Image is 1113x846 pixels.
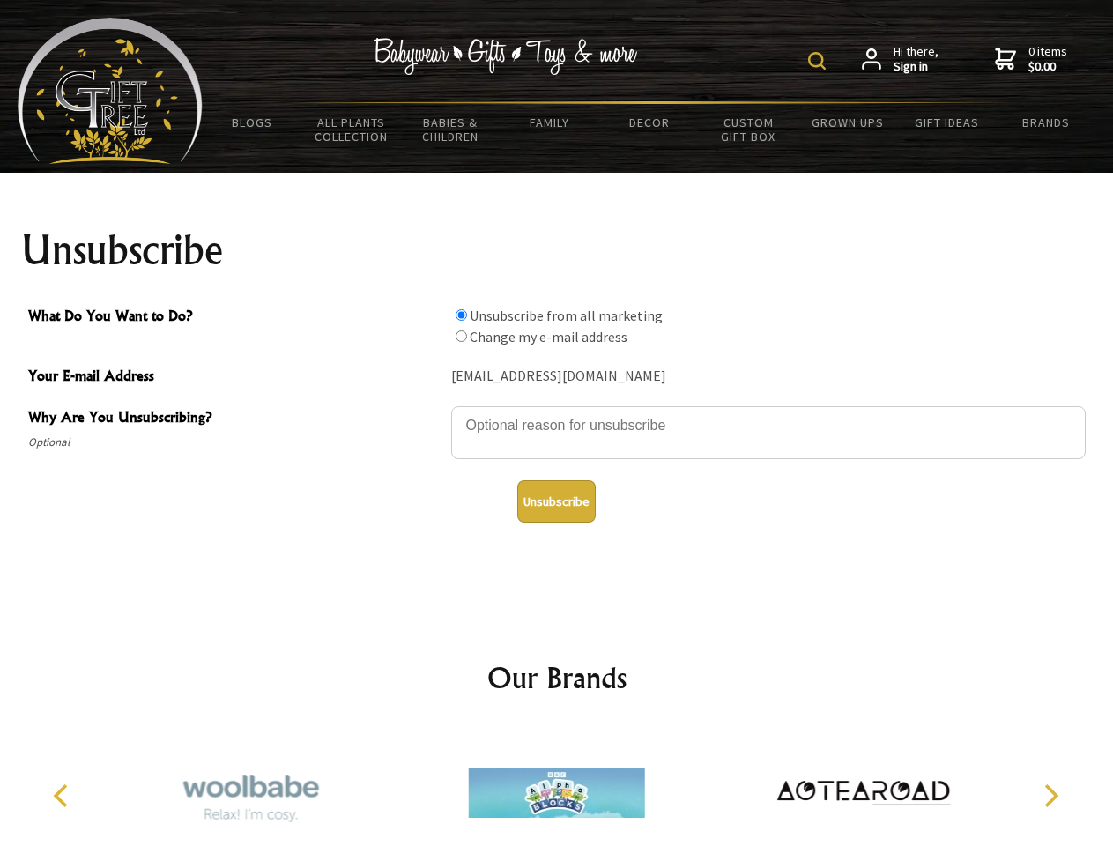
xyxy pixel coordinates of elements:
a: 0 items$0.00 [995,44,1067,75]
span: What Do You Want to Do? [28,305,442,330]
span: Why Are You Unsubscribing? [28,406,442,432]
a: Decor [599,104,699,141]
img: Babywear - Gifts - Toys & more [374,38,638,75]
img: product search [808,52,826,70]
h1: Unsubscribe [21,229,1093,271]
input: What Do You Want to Do? [456,330,467,342]
a: Brands [997,104,1096,141]
label: Change my e-mail address [470,328,627,345]
a: BLOGS [203,104,302,141]
a: Family [501,104,600,141]
button: Next [1031,776,1070,815]
img: Babyware - Gifts - Toys and more... [18,18,203,164]
span: Optional [28,432,442,453]
a: Gift Ideas [897,104,997,141]
a: All Plants Collection [302,104,402,155]
input: What Do You Want to Do? [456,309,467,321]
div: [EMAIL_ADDRESS][DOMAIN_NAME] [451,363,1086,390]
span: Your E-mail Address [28,365,442,390]
span: 0 items [1028,43,1067,75]
label: Unsubscribe from all marketing [470,307,663,324]
button: Unsubscribe [517,480,596,523]
span: Hi there, [894,44,939,75]
button: Previous [44,776,83,815]
textarea: Why Are You Unsubscribing? [451,406,1086,459]
a: Babies & Children [401,104,501,155]
a: Grown Ups [798,104,897,141]
a: Custom Gift Box [699,104,798,155]
h2: Our Brands [35,657,1079,699]
a: Hi there,Sign in [862,44,939,75]
strong: $0.00 [1028,59,1067,75]
strong: Sign in [894,59,939,75]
